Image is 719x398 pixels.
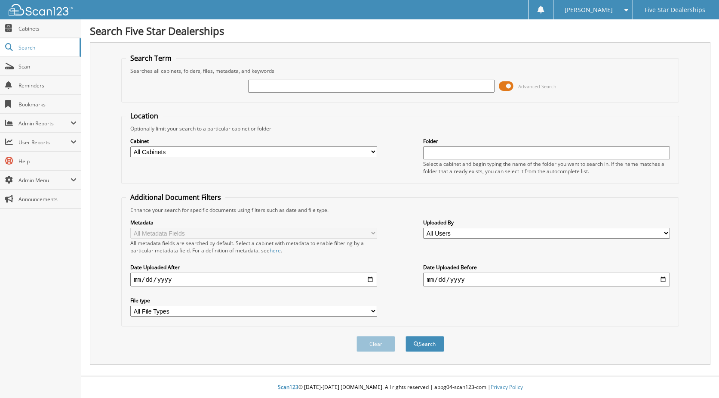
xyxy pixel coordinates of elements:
[423,219,670,226] label: Uploaded By
[130,219,377,226] label: Metadata
[18,139,71,146] span: User Reports
[18,101,77,108] span: Bookmarks
[126,53,176,63] legend: Search Term
[126,206,674,214] div: Enhance your search for specific documents using filters such as date and file type.
[270,247,281,254] a: here
[645,7,705,12] span: Five Star Dealerships
[491,383,523,391] a: Privacy Policy
[81,377,719,398] div: © [DATE]-[DATE] [DOMAIN_NAME]. All rights reserved | appg04-scan123-com |
[130,239,377,254] div: All metadata fields are searched by default. Select a cabinet with metadata to enable filtering b...
[9,4,73,16] img: scan123-logo-white.svg
[676,357,719,398] iframe: Chat Widget
[423,137,670,145] label: Folder
[423,160,670,175] div: Select a cabinet and begin typing the name of the folder you want to search in. If the name match...
[18,63,77,70] span: Scan
[130,264,377,271] label: Date Uploaded After
[126,125,674,132] div: Optionally limit your search to a particular cabinet or folder
[278,383,298,391] span: Scan123
[18,25,77,32] span: Cabinets
[126,111,163,121] legend: Location
[356,336,395,352] button: Clear
[518,83,556,90] span: Advanced Search
[90,24,710,38] h1: Search Five Star Dealerships
[18,177,71,184] span: Admin Menu
[565,7,613,12] span: [PERSON_NAME]
[18,196,77,203] span: Announcements
[18,120,71,127] span: Admin Reports
[130,137,377,145] label: Cabinet
[130,273,377,286] input: start
[126,67,674,75] div: Searches all cabinets, folders, files, metadata, and keywords
[126,193,225,202] legend: Additional Document Filters
[18,158,77,165] span: Help
[423,264,670,271] label: Date Uploaded Before
[18,44,75,51] span: Search
[130,297,377,304] label: File type
[423,273,670,286] input: end
[18,82,77,89] span: Reminders
[406,336,444,352] button: Search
